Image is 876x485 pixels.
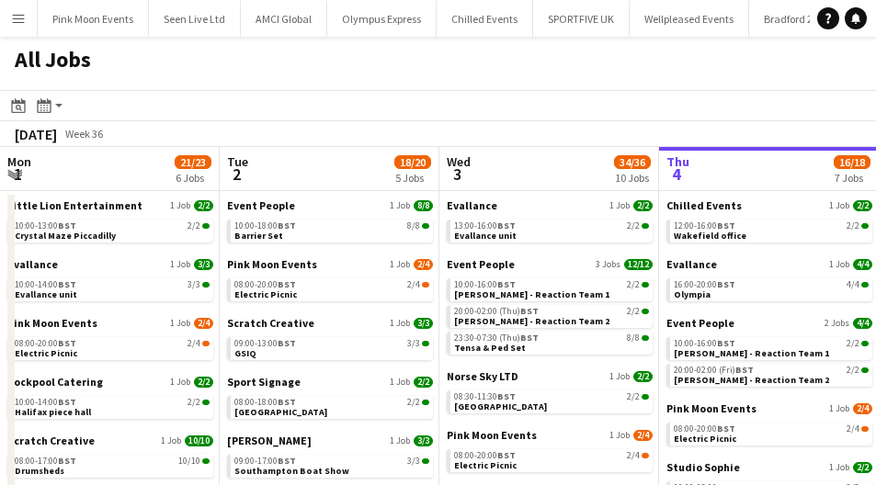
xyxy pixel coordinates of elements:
span: 2/2 [847,221,859,231]
span: Pink Moon Events [666,401,757,415]
span: 16/18 [834,155,870,169]
span: BST [717,278,735,290]
a: Rockpool Catering1 Job2/2 [7,375,213,389]
span: Pink Moon Events [7,316,97,330]
a: Chilled Events1 Job2/2 [666,198,872,212]
a: 08:00-17:00BST10/10Drumsheds [15,455,210,476]
span: Sport Signage [227,375,301,389]
a: Scratch Creative1 Job10/10 [7,434,213,447]
a: Pink Moon Events1 Job2/4 [666,401,872,415]
span: 1 Job [390,435,410,446]
span: Event People [227,198,295,212]
span: 1 Job [170,318,190,329]
a: 08:30-11:30BST2/2[GEOGRAPHIC_DATA] [454,390,649,412]
span: 8/8 [642,335,649,341]
span: 2/4 [847,424,859,434]
span: 08:00-20:00 [234,280,296,289]
span: Electric Picnic [454,459,517,471]
span: 3/3 [407,457,420,466]
span: Event People [447,257,515,271]
span: 2/4 [627,451,640,460]
span: 23:30-07:30 (Thu) [454,333,539,343]
span: BST [278,337,296,349]
span: Electric Picnic [234,288,297,300]
a: 08:00-20:00BST2/4Electric Picnic [674,423,869,444]
span: 3/3 [202,282,210,288]
span: 2/2 [861,367,869,373]
span: BST [497,278,516,290]
span: 2/2 [407,398,420,407]
a: 13:00-16:00BST2/2Evallance unit [454,220,649,241]
span: BST [717,337,735,349]
span: 1 Job [170,377,190,388]
button: Bradford 2025 [749,1,845,37]
a: 10:00-16:00BST2/2[PERSON_NAME] - Reaction Team 1 [454,278,649,299]
a: Scratch Creative1 Job3/3 [227,316,433,330]
span: 1 Job [609,430,630,441]
span: 2/4 [202,341,210,346]
div: [PERSON_NAME]1 Job3/309:00-17:00BST3/3Southampton Boat Show [227,434,433,481]
div: Evallance1 Job2/213:00-16:00BST2/2Evallance unit [447,198,653,257]
span: 2/2 [853,462,872,473]
span: 8/8 [627,333,640,343]
span: Event People [666,316,734,330]
span: 2/4 [188,339,200,348]
span: 2/2 [861,223,869,229]
span: Southampton Boat Show [234,465,349,477]
span: 2/2 [422,400,429,405]
span: Barrier Set [234,230,283,242]
span: 2/2 [853,200,872,211]
span: 21/23 [175,155,211,169]
span: 1 Job [390,259,410,270]
span: 1 Job [829,403,849,414]
a: 20:00-02:00 (Thu)BST2/2[PERSON_NAME] - Reaction Team 2 [454,305,649,326]
div: Evallance1 Job3/310:00-14:00BST3/3Evallance unit [7,257,213,316]
a: Event People2 Jobs4/4 [666,316,872,330]
a: Event People3 Jobs12/12 [447,257,653,271]
div: Event People2 Jobs4/410:00-16:00BST2/2[PERSON_NAME] - Reaction Team 120:00-02:00 (Fri)BST2/2[PERS... [666,316,872,401]
span: BST [497,220,516,231]
span: BST [58,278,76,290]
span: 1 Job [170,259,190,270]
span: 1 Job [390,318,410,329]
span: 08:00-18:00 [234,398,296,407]
span: 1 Job [390,377,410,388]
a: 10:00-18:00BST8/8Barrier Set [234,220,429,241]
a: 23:30-07:30 (Thu)BST8/8Tensa & Ped Set [454,332,649,353]
span: 2/2 [202,400,210,405]
span: 2/2 [627,221,640,231]
a: Studio Sophie1 Job2/2 [666,460,872,474]
span: 3/3 [188,280,200,289]
span: 1 Job [170,200,190,211]
span: 3/3 [407,339,420,348]
span: 1 Job [829,200,849,211]
div: 6 Jobs [176,171,210,185]
div: Norse Sky LTD1 Job2/208:30-11:30BST2/2[GEOGRAPHIC_DATA] [447,369,653,428]
div: Sport Signage1 Job2/208:00-18:00BST2/2[GEOGRAPHIC_DATA] [227,375,433,434]
span: 10:00-16:00 [674,339,735,348]
span: BST [520,332,539,344]
span: 08:00-20:00 [15,339,76,348]
span: Pink Moon Events [227,257,317,271]
a: Pink Moon Events1 Job2/4 [7,316,213,330]
span: 2/2 [847,339,859,348]
span: 1 [5,164,31,185]
span: 2/2 [633,200,653,211]
span: 3/3 [422,341,429,346]
div: Pink Moon Events1 Job2/408:00-20:00BST2/4Electric Picnic [666,401,872,460]
a: 08:00-20:00BST2/4Electric Picnic [234,278,429,299]
span: BST [717,423,735,434]
span: Evallance unit [454,230,517,242]
a: 10:00-14:00BST2/2Halifax piece hall [15,396,210,417]
span: Wasserman [227,434,312,447]
a: Pink Moon Events1 Job2/4 [227,257,433,271]
span: 1 Job [161,435,181,446]
div: Little Lion Entertainment1 Job2/210:00-13:00BST2/2Crystal Maze Piccadilly [7,198,213,257]
div: Pink Moon Events1 Job2/408:00-20:00BST2/4Electric Picnic [7,316,213,375]
div: 10 Jobs [615,171,650,185]
span: Central Arcade [454,400,547,412]
span: 4/4 [861,282,869,288]
span: Coldplay - Reaction Team 2 [454,315,609,327]
span: 08:00-20:00 [454,451,516,460]
span: Coldplay - Reaction Team 2 [674,374,829,386]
